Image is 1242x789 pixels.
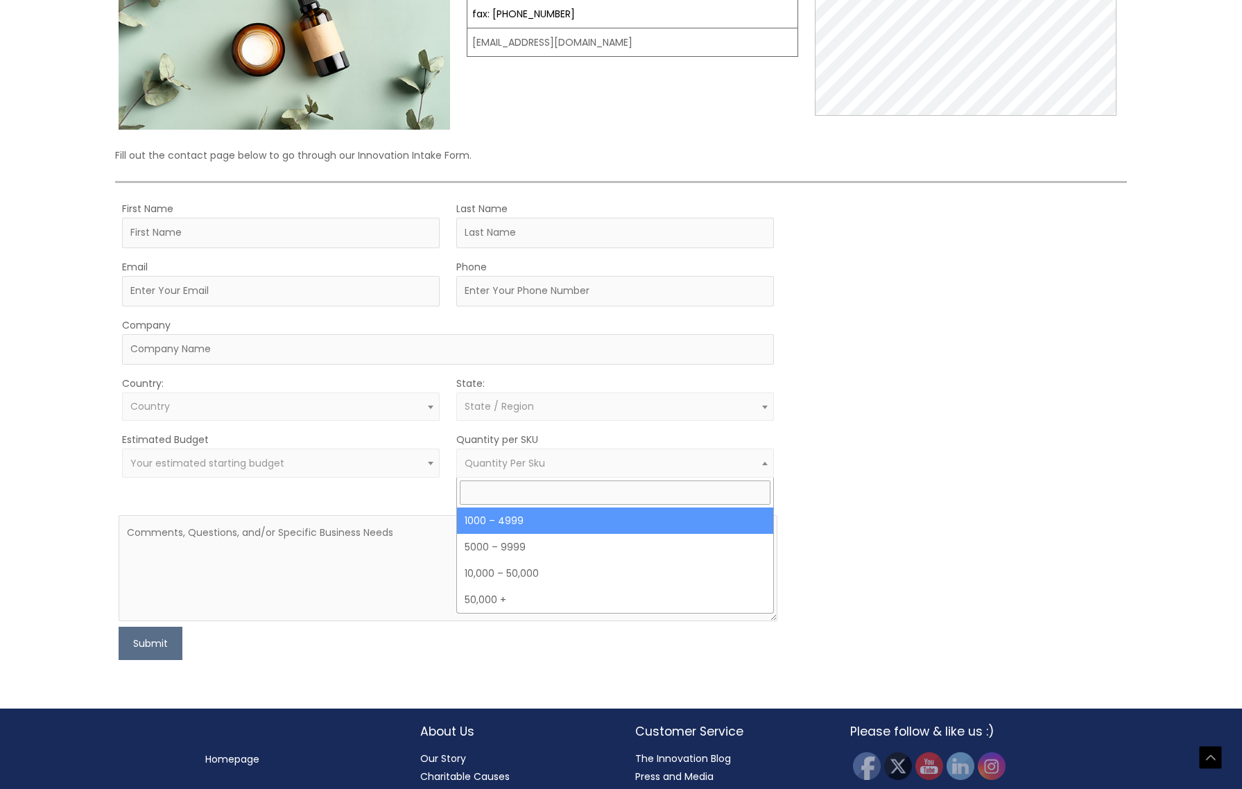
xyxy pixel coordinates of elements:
li: 5000 – 9999 [457,534,773,560]
a: Press and Media [635,770,714,783]
span: Quantity Per Sku [465,456,545,470]
h2: About Us [420,722,607,740]
label: Company [122,316,171,334]
span: State / Region [465,399,534,413]
img: Twitter [884,752,912,780]
input: Enter Your Phone Number [456,276,774,306]
a: Our Story [420,752,466,765]
input: First Name [122,218,440,248]
label: Last Name [456,200,508,218]
label: Estimated Budget [122,431,209,449]
label: Country: [122,374,164,392]
h2: Please follow & like us :) [850,722,1037,740]
li: 50,000 + [457,587,773,613]
input: Company Name [122,334,774,365]
label: Phone [456,258,487,276]
span: Country [130,399,170,413]
span: Your estimated starting budget [130,456,284,470]
li: 10,000 – 50,000 [457,560,773,587]
img: Facebook [853,752,881,780]
input: Last Name [456,218,774,248]
label: State: [456,374,485,392]
label: Email [122,258,148,276]
label: Quantity per SKU [456,431,538,449]
label: First Name [122,200,173,218]
a: Homepage [205,752,259,766]
nav: Menu [205,750,393,768]
a: The Innovation Blog [635,752,731,765]
li: 1000 – 4999 [457,508,773,534]
a: fax: [PHONE_NUMBER] [472,7,575,21]
input: Enter Your Email [122,276,440,306]
p: Fill out the contact page below to go through our Innovation Intake Form. [115,146,1127,164]
a: Charitable Causes [420,770,510,783]
button: Submit [119,627,182,660]
td: [EMAIL_ADDRESS][DOMAIN_NAME] [467,28,798,57]
h2: Customer Service [635,722,822,740]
